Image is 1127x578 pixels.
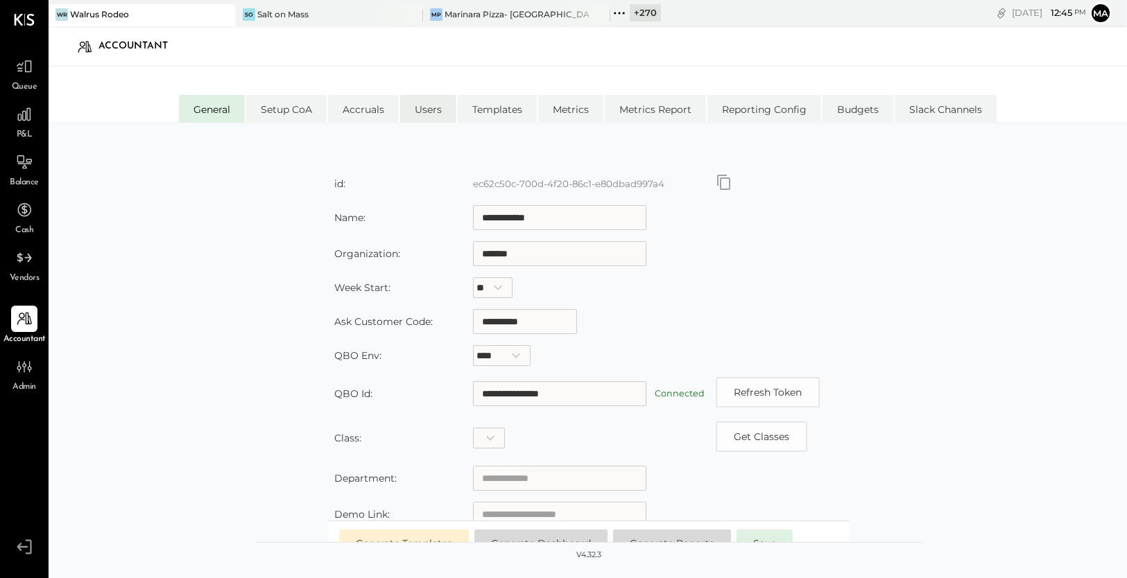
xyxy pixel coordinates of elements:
[55,8,68,21] div: WR
[491,537,591,550] span: Generate Dashboard
[538,95,603,123] li: Metrics
[1,197,48,237] a: Cash
[334,387,372,400] label: QBO Id:
[356,537,452,550] span: Generate Templates
[246,95,327,123] li: Setup CoA
[334,211,365,224] label: Name:
[473,178,664,189] label: ec62c50c-700d-4f20-86c1-e80dbad997a4
[243,8,255,21] div: So
[12,381,36,394] span: Admin
[1090,2,1112,24] button: Ma
[1,149,48,189] a: Balance
[823,95,893,123] li: Budgets
[339,529,469,557] button: Generate Templates
[334,315,433,328] label: Ask Customer Code:
[12,81,37,94] span: Queue
[179,95,245,123] li: General
[737,529,793,557] button: Save
[334,472,397,484] label: Department:
[98,35,182,58] div: Accountant
[257,8,309,20] div: Salt on Mass
[630,4,661,21] div: + 270
[334,247,400,260] label: Organization:
[15,225,33,237] span: Cash
[655,388,705,399] label: Connected
[10,177,39,189] span: Balance
[1,53,48,94] a: Queue
[1012,6,1086,19] div: [DATE]
[334,177,345,190] label: id:
[17,129,33,141] span: P&L
[605,95,706,123] li: Metrics Report
[334,432,361,444] label: Class:
[576,550,601,561] div: v 4.32.3
[334,508,390,520] label: Demo Link:
[707,95,821,123] li: Reporting Config
[70,8,129,20] div: Walrus Rodeo
[753,537,776,550] span: Save
[430,8,442,21] div: MP
[1,353,48,394] a: Admin
[3,333,46,346] span: Accountant
[613,529,731,557] button: Generate Reports
[458,95,537,123] li: Templates
[716,377,820,408] button: Refresh Token
[334,349,381,362] label: QBO Env:
[1,306,48,346] a: Accountant
[474,529,608,557] button: Generate Dashboard
[1,245,48,285] a: Vendors
[334,281,390,294] label: Week Start:
[445,8,590,20] div: Marinara Pizza- [GEOGRAPHIC_DATA]
[895,95,997,123] li: Slack Channels
[995,6,1008,20] div: copy link
[716,421,807,452] button: Copy id
[10,272,40,285] span: Vendors
[1,101,48,141] a: P&L
[716,174,732,191] button: Copy id
[328,95,399,123] li: Accruals
[400,95,456,123] li: Users
[630,537,714,550] span: Generate Reports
